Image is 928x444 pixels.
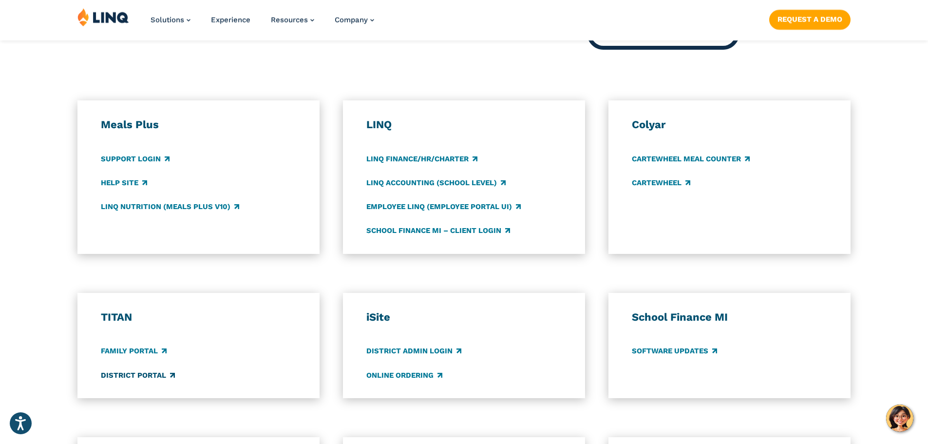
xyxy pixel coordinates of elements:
[101,154,170,164] a: Support Login
[101,201,239,212] a: LINQ Nutrition (Meals Plus v10)
[632,118,828,132] h3: Colyar
[151,16,190,24] a: Solutions
[101,310,297,324] h3: TITAN
[77,8,129,26] img: LINQ | K‑12 Software
[366,310,562,324] h3: iSite
[151,16,184,24] span: Solutions
[335,16,374,24] a: Company
[366,118,562,132] h3: LINQ
[366,201,521,212] a: Employee LINQ (Employee Portal UI)
[886,405,913,432] button: Hello, have a question? Let’s chat.
[632,154,750,164] a: CARTEWHEEL Meal Counter
[632,346,717,357] a: Software Updates
[366,370,442,381] a: Online Ordering
[335,16,368,24] span: Company
[101,370,175,381] a: District Portal
[632,177,690,188] a: CARTEWHEEL
[366,177,506,188] a: LINQ Accounting (school level)
[271,16,308,24] span: Resources
[151,8,374,40] nav: Primary Navigation
[101,346,167,357] a: Family Portal
[769,10,851,29] a: Request a Demo
[271,16,314,24] a: Resources
[366,225,510,236] a: School Finance MI – Client Login
[632,310,828,324] h3: School Finance MI
[101,177,147,188] a: Help Site
[101,118,297,132] h3: Meals Plus
[769,8,851,29] nav: Button Navigation
[211,16,250,24] a: Experience
[366,346,461,357] a: District Admin Login
[366,154,477,164] a: LINQ Finance/HR/Charter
